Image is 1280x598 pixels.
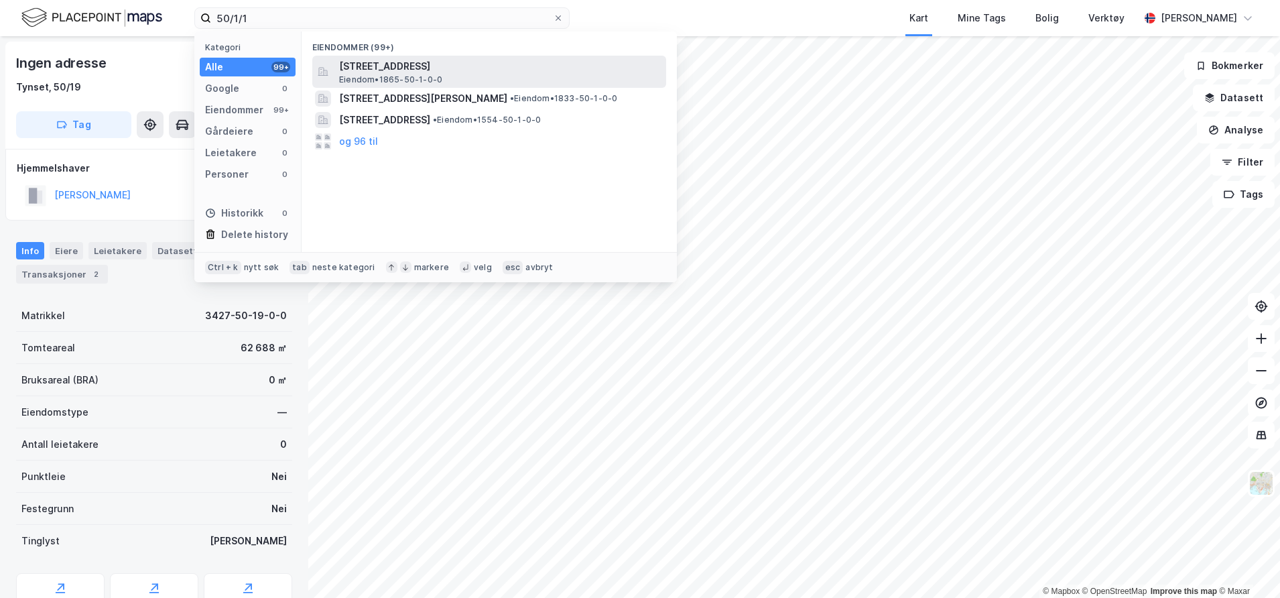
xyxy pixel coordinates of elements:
[89,267,103,281] div: 2
[1088,10,1125,26] div: Verktøy
[1213,534,1280,598] div: Kontrollprogram for chat
[1082,587,1147,596] a: OpenStreetMap
[21,308,65,324] div: Matrikkel
[414,262,449,273] div: markere
[279,147,290,158] div: 0
[205,80,239,97] div: Google
[205,145,257,161] div: Leietakere
[21,436,99,453] div: Antall leietakere
[1213,534,1280,598] iframe: Chat Widget
[1197,117,1275,143] button: Analyse
[279,208,290,219] div: 0
[339,74,442,85] span: Eiendom • 1865-50-1-0-0
[211,8,553,28] input: Søk på adresse, matrikkel, gårdeiere, leietakere eller personer
[510,93,617,104] span: Eiendom • 1833-50-1-0-0
[339,112,430,128] span: [STREET_ADDRESS]
[16,111,131,138] button: Tag
[16,79,81,95] div: Tynset, 50/19
[277,404,287,420] div: —
[205,59,223,75] div: Alle
[152,242,202,259] div: Datasett
[17,160,292,176] div: Hjemmelshaver
[1193,84,1275,111] button: Datasett
[205,308,287,324] div: 3427-50-19-0-0
[1161,10,1237,26] div: [PERSON_NAME]
[1035,10,1059,26] div: Bolig
[503,261,523,274] div: esc
[312,262,375,273] div: neste kategori
[16,52,109,74] div: Ingen adresse
[279,126,290,137] div: 0
[271,105,290,115] div: 99+
[474,262,492,273] div: velg
[50,242,83,259] div: Eiere
[205,42,296,52] div: Kategori
[525,262,553,273] div: avbryt
[21,404,88,420] div: Eiendomstype
[290,261,310,274] div: tab
[909,10,928,26] div: Kart
[205,166,249,182] div: Personer
[221,227,288,243] div: Delete history
[16,265,108,284] div: Transaksjoner
[271,62,290,72] div: 99+
[339,133,378,149] button: og 96 til
[244,262,279,273] div: nytt søk
[279,169,290,180] div: 0
[205,102,263,118] div: Eiendommer
[21,533,60,549] div: Tinglyst
[1249,471,1274,496] img: Z
[241,340,287,356] div: 62 688 ㎡
[1184,52,1275,79] button: Bokmerker
[339,91,507,107] span: [STREET_ADDRESS][PERSON_NAME]
[510,93,514,103] span: •
[302,32,677,56] div: Eiendommer (99+)
[433,115,541,125] span: Eiendom • 1554-50-1-0-0
[210,533,287,549] div: [PERSON_NAME]
[433,115,437,125] span: •
[21,372,99,388] div: Bruksareal (BRA)
[21,340,75,356] div: Tomteareal
[205,261,241,274] div: Ctrl + k
[280,436,287,453] div: 0
[269,372,287,388] div: 0 ㎡
[21,6,162,29] img: logo.f888ab2527a4732fd821a326f86c7f29.svg
[1210,149,1275,176] button: Filter
[1043,587,1080,596] a: Mapbox
[21,469,66,485] div: Punktleie
[1212,181,1275,208] button: Tags
[271,501,287,517] div: Nei
[21,501,74,517] div: Festegrunn
[16,242,44,259] div: Info
[1151,587,1217,596] a: Improve this map
[88,242,147,259] div: Leietakere
[205,205,263,221] div: Historikk
[271,469,287,485] div: Nei
[205,123,253,139] div: Gårdeiere
[279,83,290,94] div: 0
[958,10,1006,26] div: Mine Tags
[339,58,661,74] span: [STREET_ADDRESS]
